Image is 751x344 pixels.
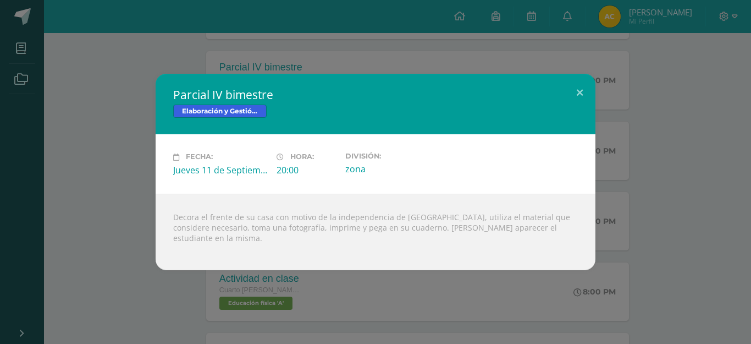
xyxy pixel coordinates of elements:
[156,194,595,270] div: Decora el frente de su casa con motivo de la independencia de [GEOGRAPHIC_DATA], utiliza el mater...
[173,87,578,102] h2: Parcial IV bimestre
[290,153,314,161] span: Hora:
[186,153,213,161] span: Fecha:
[173,164,268,176] div: Jueves 11 de Septiembre
[173,105,267,118] span: Elaboración y Gestión de proyectos
[564,74,595,111] button: Close (Esc)
[345,152,440,160] label: División:
[277,164,336,176] div: 20:00
[345,163,440,175] div: zona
